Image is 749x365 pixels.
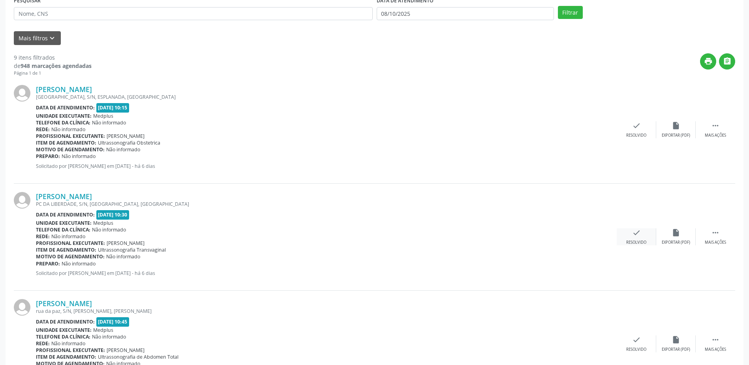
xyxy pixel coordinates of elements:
[96,103,130,112] span: [DATE] 10:15
[36,260,60,267] b: Preparo:
[36,94,617,100] div: [GEOGRAPHIC_DATA], S/N, ESPLANADA, [GEOGRAPHIC_DATA]
[36,133,105,139] b: Profissional executante:
[36,192,92,201] a: [PERSON_NAME]
[93,113,113,119] span: Medplus
[36,126,50,133] b: Rede:
[704,57,713,66] i: print
[36,270,617,277] p: Solicitado por [PERSON_NAME] em [DATE] - há 6 dias
[14,7,373,21] input: Nome, CNS
[711,228,720,237] i: 
[662,347,690,352] div: Exportar (PDF)
[107,347,145,354] span: [PERSON_NAME]
[14,192,30,209] img: img
[626,133,646,138] div: Resolvido
[21,62,92,70] strong: 948 marcações agendadas
[662,133,690,138] div: Exportar (PDF)
[632,121,641,130] i: check
[14,70,92,77] div: Página 1 de 1
[632,335,641,344] i: check
[48,34,56,43] i: keyboard_arrow_down
[92,119,126,126] span: Não informado
[36,139,96,146] b: Item de agendamento:
[36,299,92,308] a: [PERSON_NAME]
[107,240,145,246] span: [PERSON_NAME]
[36,347,105,354] b: Profissional executante:
[51,233,85,240] span: Não informado
[672,121,680,130] i: insert_drive_file
[36,104,95,111] b: Data de atendimento:
[632,228,641,237] i: check
[719,53,735,70] button: 
[96,210,130,219] span: [DATE] 10:30
[36,333,90,340] b: Telefone da clínica:
[51,340,85,347] span: Não informado
[626,240,646,245] div: Resolvido
[36,233,50,240] b: Rede:
[36,85,92,94] a: [PERSON_NAME]
[672,228,680,237] i: insert_drive_file
[700,53,716,70] button: print
[98,139,160,146] span: Ultrassonografia Obstetrica
[626,347,646,352] div: Resolvido
[14,299,30,316] img: img
[36,211,95,218] b: Data de atendimento:
[705,133,726,138] div: Mais ações
[92,333,126,340] span: Não informado
[711,121,720,130] i: 
[558,6,583,19] button: Filtrar
[377,7,554,21] input: Selecione um intervalo
[92,226,126,233] span: Não informado
[106,253,140,260] span: Não informado
[106,146,140,153] span: Não informado
[36,119,90,126] b: Telefone da clínica:
[36,240,105,246] b: Profissional executante:
[14,31,61,45] button: Mais filtroskeyboard_arrow_down
[36,113,92,119] b: Unidade executante:
[14,53,92,62] div: 9 itens filtrados
[36,163,617,169] p: Solicitado por [PERSON_NAME] em [DATE] - há 6 dias
[36,354,96,360] b: Item de agendamento:
[96,317,130,326] span: [DATE] 10:45
[36,253,105,260] b: Motivo de agendamento:
[36,308,617,314] div: rua da paz, S/N, [PERSON_NAME], [PERSON_NAME]
[36,246,96,253] b: Item de agendamento:
[62,260,96,267] span: Não informado
[51,126,85,133] span: Não informado
[98,246,166,253] span: Ultrassonografia Transvaginal
[36,318,95,325] b: Data de atendimento:
[705,347,726,352] div: Mais ações
[672,335,680,344] i: insert_drive_file
[723,57,732,66] i: 
[36,220,92,226] b: Unidade executante:
[36,146,105,153] b: Motivo de agendamento:
[36,226,90,233] b: Telefone da clínica:
[14,85,30,102] img: img
[36,327,92,333] b: Unidade executante:
[36,153,60,160] b: Preparo:
[36,340,50,347] b: Rede:
[107,133,145,139] span: [PERSON_NAME]
[705,240,726,245] div: Mais ações
[711,335,720,344] i: 
[93,327,113,333] span: Medplus
[14,62,92,70] div: de
[93,220,113,226] span: Medplus
[662,240,690,245] div: Exportar (PDF)
[36,201,617,207] div: PC DA LIBERDADE, S/N, [GEOGRAPHIC_DATA], [GEOGRAPHIC_DATA]
[98,354,178,360] span: Ultrassonografia de Abdomen Total
[62,153,96,160] span: Não informado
